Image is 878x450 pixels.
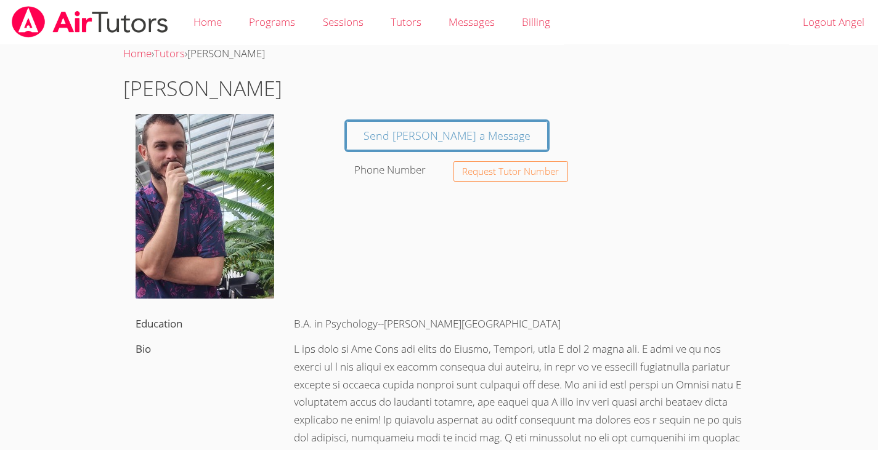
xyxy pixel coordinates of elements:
[453,161,569,182] button: Request Tutor Number
[136,342,151,356] label: Bio
[136,316,182,331] label: Education
[281,311,755,337] div: B.A. in Psychology--[PERSON_NAME][GEOGRAPHIC_DATA]
[123,73,755,104] h1: [PERSON_NAME]
[136,114,274,299] img: 20240721_091457.jpg
[123,45,755,63] div: › ›
[123,46,152,60] a: Home
[354,163,426,177] label: Phone Number
[10,6,169,38] img: airtutors_banner-c4298cdbf04f3fff15de1276eac7730deb9818008684d7c2e4769d2f7ddbe033.png
[449,15,495,29] span: Messages
[462,167,559,176] span: Request Tutor Number
[187,46,265,60] span: [PERSON_NAME]
[346,121,548,150] a: Send [PERSON_NAME] a Message
[154,46,185,60] a: Tutors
